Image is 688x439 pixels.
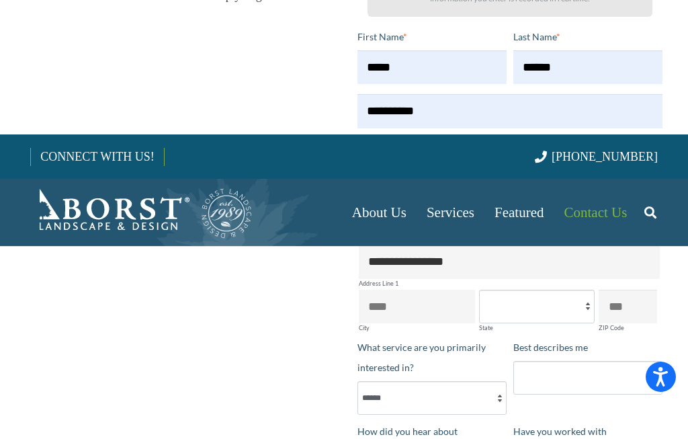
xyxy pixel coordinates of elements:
span: Best describes me [513,342,588,353]
a: Search [637,196,664,229]
a: [PHONE_NUMBER] [535,150,658,163]
select: What service are you primarily interested in? [357,381,507,415]
label: State [479,325,595,331]
input: First Name* [357,50,507,84]
label: City [359,325,475,331]
a: Borst-Logo [30,186,253,239]
a: Services [417,179,484,246]
label: Address Line 1 [359,280,660,286]
a: About Us [342,179,417,246]
label: ZIP Code [599,325,657,331]
span: Last Name [513,31,556,42]
a: Featured [484,179,554,246]
span: First Name [357,31,403,42]
a: Contact Us [554,179,638,246]
span: [PHONE_NUMBER] [552,150,658,163]
span: About Us [352,204,406,221]
select: Best describes me [513,361,662,395]
span: Services [427,204,474,221]
input: Last Name* [513,50,662,84]
span: Featured [494,204,544,221]
span: What service are you primarily interested in? [357,342,486,373]
span: Contact Us [564,204,628,221]
a: CONNECT WITH US! [31,141,163,173]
